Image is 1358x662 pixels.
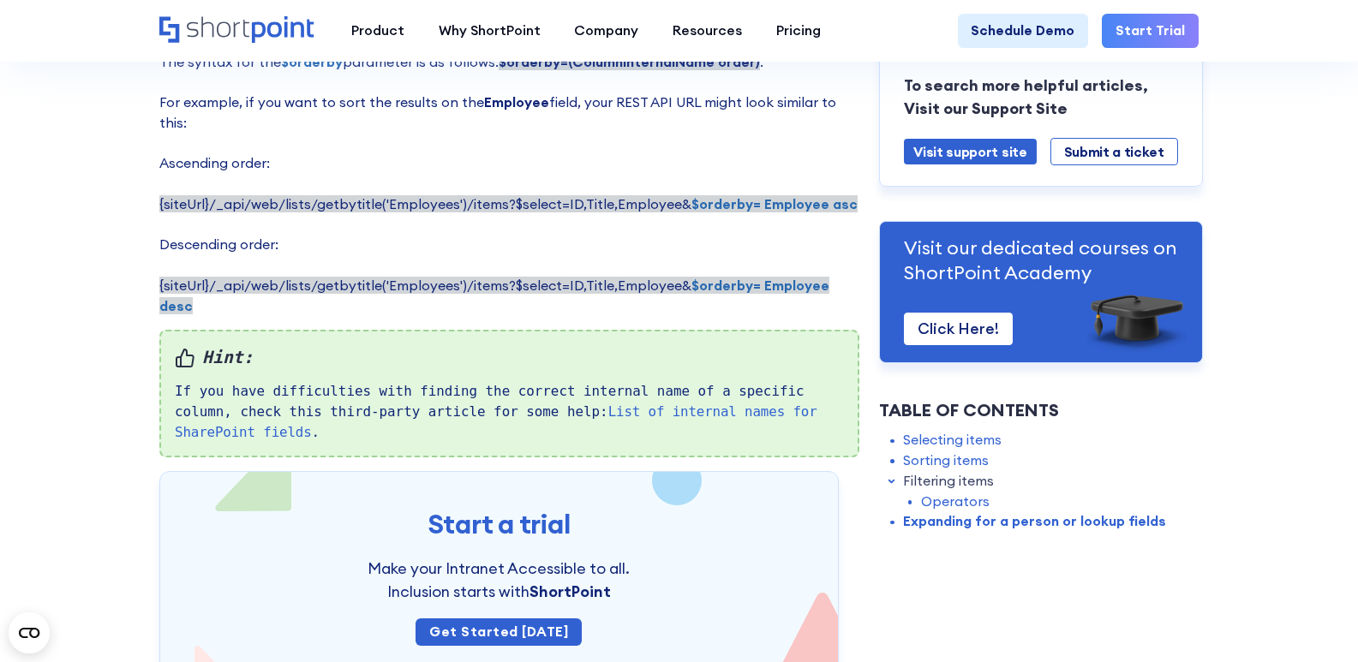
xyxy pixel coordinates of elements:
a: Filtering items [903,470,994,491]
a: Start Trial [1102,14,1199,48]
a: Company [558,14,656,48]
a: Product [334,14,422,48]
p: Visit our dedicated courses on ShortPoint Academy [904,236,1178,285]
a: Home [159,16,317,46]
a: Schedule Demo [958,14,1089,48]
span: {siteUrl}/_api/web/lists/getbytitle('Employees')/items?$select=ID,Title,Employee& [159,277,829,314]
a: Expanding for a person or lookup fields [903,511,1166,532]
a: Visit support site [904,138,1036,164]
a: get started [DATE] [416,618,582,646]
a: Sorting items [903,450,989,471]
strong: $orderby=(ColumnInternalName order) [499,53,760,70]
a: Click Here! [904,313,1013,345]
div: Why ShortPoint [439,21,541,41]
a: Resources [655,14,759,48]
p: Make your Intranet Accessible to all. Inclusion starts with [316,558,682,603]
strong: $orderby= Employee asc [691,195,858,212]
button: Open CMP widget [9,612,50,653]
h3: Start a trial [194,506,804,541]
a: Pricing [759,14,838,48]
strong: Employee [484,93,549,110]
span: {siteUrl}/_api/web/lists/getbytitle('Employees')/items?$select=ID,Title,Employee& [159,195,858,212]
a: Why ShortPoint [422,14,558,48]
div: Resources [673,21,742,41]
div: Pricing [776,21,821,41]
div: Table of Contents [879,397,1203,423]
div: If you have difficulties with finding the correct internal name of a specific column, check this ... [159,330,858,457]
strong: $orderby= Employee desc [159,277,829,314]
a: List of internal names for SharePoint fields [175,403,817,440]
div: Product [351,21,404,41]
iframe: Chat Widget [1272,580,1358,662]
a: Operators [921,491,990,511]
a: Submit a ticket [1050,137,1178,165]
strong: ShortPoint [529,581,611,601]
em: Hint: [175,345,844,371]
p: To search more helpful articles, Visit our Support Site [904,75,1178,121]
a: Selecting items [903,430,1002,450]
div: Company [574,21,638,41]
strong: $orderby [281,53,343,70]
